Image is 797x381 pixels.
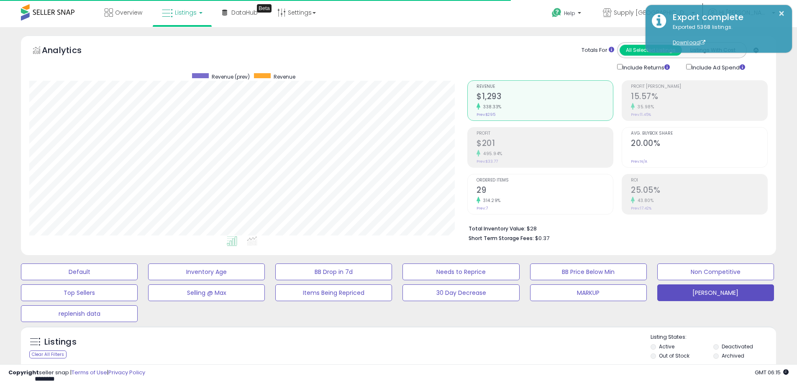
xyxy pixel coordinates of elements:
span: Ordered Items [477,178,613,183]
i: Get Help [551,8,562,18]
button: Top Sellers [21,284,138,301]
button: replenish data [21,305,138,322]
div: Include Returns [611,62,680,72]
span: ROI [631,178,767,183]
span: Revenue (prev) [212,73,250,80]
span: Profit [PERSON_NAME] [631,84,767,89]
button: MARKUP [530,284,647,301]
div: Clear All Filters [29,350,67,358]
small: 338.33% [480,104,502,110]
small: 43.80% [635,197,653,204]
span: Avg. Buybox Share [631,131,767,136]
h2: 29 [477,185,613,197]
label: Deactivated [722,343,753,350]
b: Short Term Storage Fees: [469,235,534,242]
span: $0.37 [535,234,549,242]
div: Totals For [582,46,614,54]
small: Prev: 17.42% [631,206,651,211]
div: seller snap | | [8,369,145,377]
h5: Listings [44,336,77,348]
span: 2025-08-10 06:15 GMT [755,368,789,376]
div: Exported 5368 listings. [666,23,786,47]
strong: Copyright [8,368,39,376]
div: Export complete [666,11,786,23]
button: Inventory Age [148,263,265,280]
button: Default [21,263,138,280]
button: BB Price Below Min [530,263,647,280]
button: Selling @ Max [148,284,265,301]
span: Help [564,10,575,17]
b: Total Inventory Value: [469,225,525,232]
small: 495.94% [480,151,502,157]
button: [PERSON_NAME] [657,284,774,301]
h2: $1,293 [477,92,613,103]
button: BB Drop in 7d [275,263,392,280]
a: Download [673,39,705,46]
span: Supply [GEOGRAPHIC_DATA] [614,8,689,17]
button: All Selected Listings [620,45,682,56]
h5: Analytics [42,44,98,58]
h2: 15.57% [631,92,767,103]
span: DataHub [231,8,258,17]
small: Prev: $33.77 [477,159,498,164]
a: Privacy Policy [108,368,145,376]
h2: 25.05% [631,185,767,197]
span: Revenue [274,73,295,80]
a: Terms of Use [72,368,107,376]
button: × [778,8,785,19]
button: Items Being Repriced [275,284,392,301]
label: Archived [722,352,744,359]
a: Help [545,1,589,27]
small: 35.98% [635,104,654,110]
small: 314.29% [480,197,501,204]
div: Tooltip anchor [257,4,272,13]
button: 30 Day Decrease [402,284,519,301]
span: Listings [175,8,197,17]
div: Include Ad Spend [680,62,759,72]
small: Prev: $295 [477,112,495,117]
span: Revenue [477,84,613,89]
h2: $201 [477,138,613,150]
small: Prev: N/A [631,159,647,164]
label: Out of Stock [659,352,689,359]
small: Prev: 11.45% [631,112,651,117]
h2: 20.00% [631,138,767,150]
span: Profit [477,131,613,136]
button: Non Competitive [657,263,774,280]
label: Active [659,343,674,350]
li: $28 [469,223,761,233]
span: Overview [115,8,142,17]
small: Prev: 7 [477,206,488,211]
p: Listing States: [651,333,776,341]
button: Needs to Reprice [402,263,519,280]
